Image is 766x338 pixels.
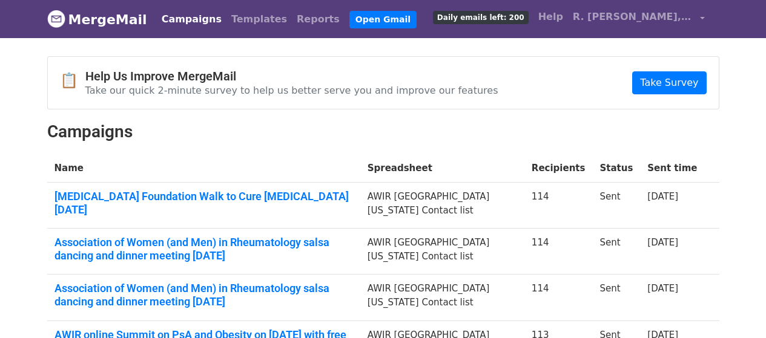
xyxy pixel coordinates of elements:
[157,7,226,31] a: Campaigns
[592,275,640,320] td: Sent
[533,5,568,29] a: Help
[640,154,704,183] th: Sent time
[573,10,694,24] span: R. [PERSON_NAME], MD
[360,229,524,275] td: AWIR [GEOGRAPHIC_DATA][US_STATE] Contact list
[524,229,593,275] td: 114
[47,7,147,32] a: MergeMail
[592,229,640,275] td: Sent
[226,7,292,31] a: Templates
[54,282,353,308] a: Association of Women (and Men) in Rheumatology salsa dancing and dinner meeting [DATE]
[524,183,593,229] td: 114
[592,154,640,183] th: Status
[292,7,345,31] a: Reports
[47,10,65,28] img: MergeMail logo
[592,183,640,229] td: Sent
[647,191,678,202] a: [DATE]
[47,122,719,142] h2: Campaigns
[47,154,360,183] th: Name
[360,275,524,320] td: AWIR [GEOGRAPHIC_DATA][US_STATE] Contact list
[433,11,529,24] span: Daily emails left: 200
[60,72,85,89] span: 📋
[360,154,524,183] th: Spreadsheet
[524,154,593,183] th: Recipients
[632,71,706,94] a: Take Survey
[568,5,710,33] a: R. [PERSON_NAME], MD
[85,69,498,83] h4: Help Us Improve MergeMail
[524,275,593,320] td: 114
[647,283,678,294] a: [DATE]
[647,237,678,248] a: [DATE]
[54,236,353,262] a: Association of Women (and Men) in Rheumatology salsa dancing and dinner meeting [DATE]
[85,84,498,97] p: Take our quick 2-minute survey to help us better serve you and improve our features
[349,11,417,28] a: Open Gmail
[428,5,533,29] a: Daily emails left: 200
[54,190,353,216] a: [MEDICAL_DATA] Foundation Walk to Cure [MEDICAL_DATA] [DATE]
[360,183,524,229] td: AWIR [GEOGRAPHIC_DATA][US_STATE] Contact list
